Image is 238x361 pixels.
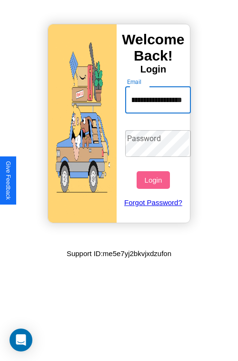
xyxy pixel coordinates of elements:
div: Give Feedback [5,161,11,200]
a: Forgot Password? [120,189,187,216]
h4: Login [117,64,190,75]
div: Open Intercom Messenger [10,329,32,351]
h3: Welcome Back! [117,31,190,64]
button: Login [137,171,169,189]
p: Support ID: me5e7yj2bkvjxdzufon [67,247,171,260]
label: Email [127,78,142,86]
img: gif [48,24,117,223]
